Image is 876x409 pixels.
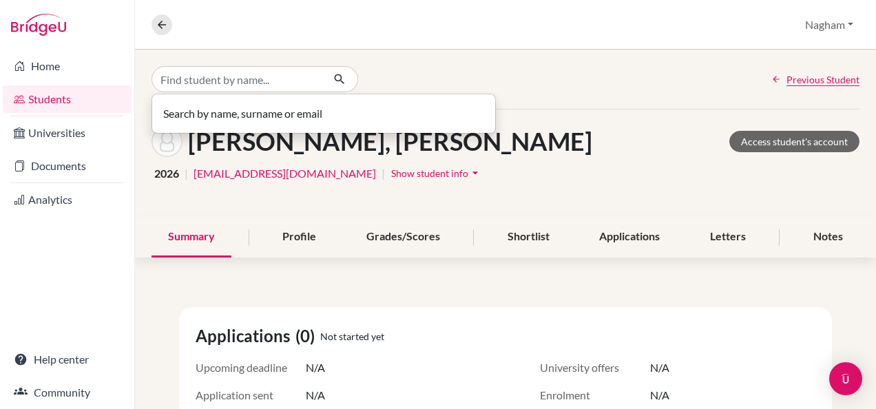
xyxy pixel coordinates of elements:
[797,217,859,258] div: Notes
[194,165,376,182] a: [EMAIL_ADDRESS][DOMAIN_NAME]
[583,217,676,258] div: Applications
[152,126,182,157] img: SYED HASAN SALMAN's avatar
[390,162,483,184] button: Show student infoarrow_drop_down
[154,165,179,182] span: 2026
[468,166,482,180] i: arrow_drop_down
[196,387,306,403] span: Application sent
[829,362,862,395] div: Open Intercom Messenger
[196,359,306,376] span: Upcoming deadline
[650,387,669,403] span: N/A
[306,387,325,403] span: N/A
[350,217,457,258] div: Grades/Scores
[540,387,650,403] span: Enrolment
[3,152,132,180] a: Documents
[185,165,188,182] span: |
[152,217,231,258] div: Summary
[163,105,484,122] p: Search by name, surname or email
[3,119,132,147] a: Universities
[3,186,132,213] a: Analytics
[295,324,320,348] span: (0)
[3,52,132,80] a: Home
[540,359,650,376] span: University offers
[3,346,132,373] a: Help center
[799,12,859,38] button: Nagham
[196,324,295,348] span: Applications
[786,72,859,87] span: Previous Student
[266,217,333,258] div: Profile
[382,165,385,182] span: |
[491,217,566,258] div: Shortlist
[152,66,322,92] input: Find student by name...
[188,127,592,156] h1: [PERSON_NAME], [PERSON_NAME]
[320,329,384,344] span: Not started yet
[3,85,132,113] a: Students
[391,167,468,179] span: Show student info
[771,72,859,87] a: Previous Student
[650,359,669,376] span: N/A
[693,217,762,258] div: Letters
[306,359,325,376] span: N/A
[729,131,859,152] a: Access student's account
[11,14,66,36] img: Bridge-U
[3,379,132,406] a: Community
